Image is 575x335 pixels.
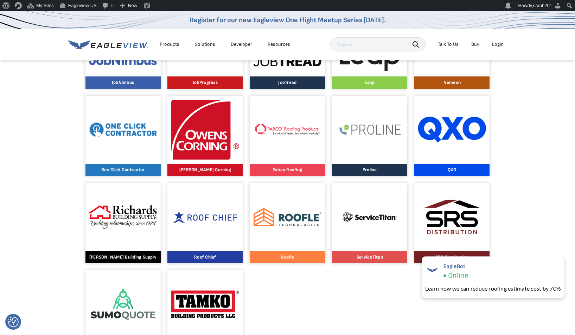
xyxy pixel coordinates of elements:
[336,196,404,237] img: ServiceTitan
[171,255,239,259] p: Roof Chief
[190,16,386,24] a: Register for our new Eagleview One Flight Meetup Series [DATE].
[250,183,325,263] a: RoofleRoofle
[171,168,239,172] p: [PERSON_NAME] Corning
[254,208,321,226] img: Roofle
[418,168,486,172] p: QXO
[448,271,468,280] span: Online
[332,96,407,176] a: ProlineProline
[89,80,157,85] p: JobNimbus
[418,192,486,242] img: SRS Distribution
[425,263,439,277] img: EagleBot
[8,317,19,327] img: Revisit consent button
[418,80,486,85] p: Nemeon
[171,80,239,85] p: JobProgress
[89,205,157,229] img: Richards Building Supply
[231,41,252,48] a: Developer
[492,41,504,48] div: Login
[89,255,157,259] p: [PERSON_NAME] Building Supply
[533,3,552,8] span: sarah201
[171,291,239,318] img: TAMKO Building Products LLC
[85,96,161,176] a: One Click ContractorOne Click Contractor
[89,285,157,323] img: SumoQuote
[89,113,157,146] img: One Click Contractor
[330,37,426,51] input: Search
[443,263,468,270] span: EagleBot
[418,117,486,143] img: QXO
[336,168,404,172] p: Proline
[438,41,459,48] div: Talk To Us
[254,168,321,172] p: Pabco Roofing
[332,183,407,263] a: ServiceTitanServiceTitan
[8,317,19,327] button: Consent Preferences
[254,255,321,259] p: Roofle
[195,41,215,48] div: Solutions
[471,41,479,48] a: Buy
[167,183,243,263] a: Roof ChiefRoof Chief
[171,209,239,225] img: Roof Chief
[254,123,321,136] img: Pabco Roofing
[336,255,404,259] p: ServiceTitan
[160,41,179,48] div: Products
[89,168,157,172] p: One Click Contractor
[425,284,561,293] div: Learn how we can reduce roofing estimate cost by 70%
[171,96,239,164] img: Owens Corning
[268,41,290,48] div: Resources
[254,80,321,85] p: JobTread
[336,80,404,85] p: Leap
[336,122,404,137] img: Proline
